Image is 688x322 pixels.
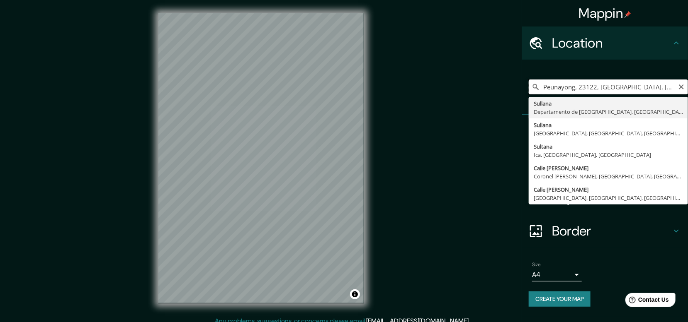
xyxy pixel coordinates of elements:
[522,26,688,60] div: Location
[522,181,688,214] div: Layout
[534,108,683,116] div: Departamento de [GEOGRAPHIC_DATA], [GEOGRAPHIC_DATA]
[579,5,632,22] h4: Mappin
[158,13,364,303] canvas: Map
[678,82,685,90] button: Clear
[522,214,688,248] div: Border
[534,129,683,137] div: [GEOGRAPHIC_DATA], [GEOGRAPHIC_DATA], [GEOGRAPHIC_DATA]
[552,35,671,51] h4: Location
[534,194,683,202] div: [GEOGRAPHIC_DATA], [GEOGRAPHIC_DATA], [GEOGRAPHIC_DATA]
[350,289,360,299] button: Toggle attribution
[534,151,683,159] div: Ica, [GEOGRAPHIC_DATA], [GEOGRAPHIC_DATA]
[522,115,688,148] div: Pins
[529,79,688,94] input: Pick your city or area
[534,142,683,151] div: Sultana
[625,11,631,18] img: pin-icon.png
[552,223,671,239] h4: Border
[532,261,541,268] label: Size
[534,172,683,180] div: Coronel [PERSON_NAME], [GEOGRAPHIC_DATA], [GEOGRAPHIC_DATA]
[534,185,683,194] div: Calle [PERSON_NAME]
[529,291,591,307] button: Create your map
[534,121,683,129] div: Sullana
[614,290,679,313] iframe: Help widget launcher
[534,99,683,108] div: Sullana
[534,164,683,172] div: Calle [PERSON_NAME]
[552,190,671,206] h4: Layout
[532,268,582,281] div: A4
[522,148,688,181] div: Style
